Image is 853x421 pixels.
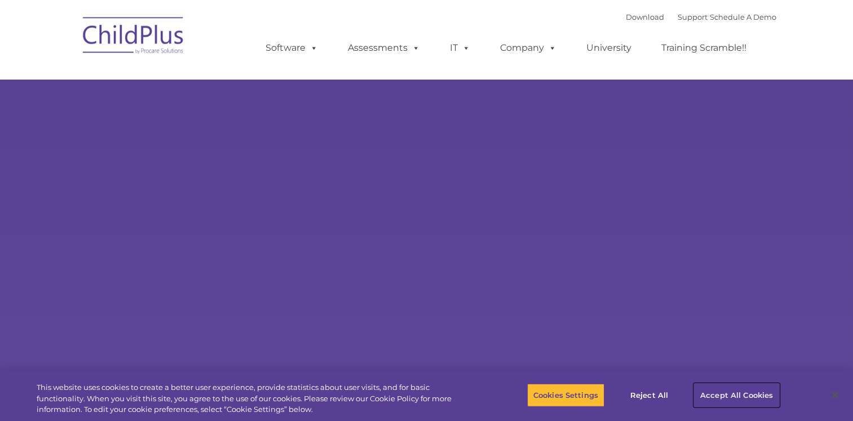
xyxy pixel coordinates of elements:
button: Cookies Settings [527,383,604,407]
button: Reject All [614,383,684,407]
a: Training Scramble!! [650,37,758,59]
a: University [575,37,643,59]
a: Software [254,37,329,59]
span: Last name [157,74,191,83]
button: Accept All Cookies [694,383,779,407]
a: Download [626,12,664,21]
a: IT [439,37,481,59]
font: | [626,12,776,21]
span: Phone number [157,121,205,129]
img: ChildPlus by Procare Solutions [77,9,190,65]
a: Company [489,37,568,59]
a: Support [678,12,708,21]
a: Schedule A Demo [710,12,776,21]
a: Assessments [337,37,431,59]
div: This website uses cookies to create a better user experience, provide statistics about user visit... [37,382,469,415]
button: Close [823,383,847,407]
